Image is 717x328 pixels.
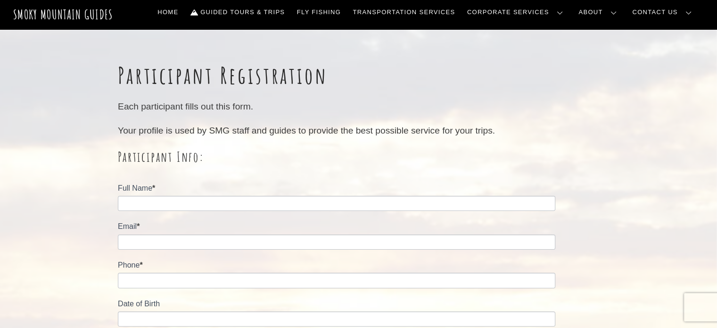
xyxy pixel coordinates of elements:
p: Each participant fills out this form. [118,101,555,113]
label: Full Name [118,182,555,196]
h1: Participant Registration [118,62,555,89]
a: Contact Us [629,2,699,22]
a: About [575,2,624,22]
label: Email [118,220,555,234]
p: Your profile is used by SMG staff and guides to provide the best possible service for your trips. [118,125,555,137]
a: Transportation Services [349,2,459,22]
a: Home [154,2,182,22]
h2: Participant Info: [118,149,555,166]
a: Fly Fishing [293,2,345,22]
a: Guided Tours & Trips [187,2,288,22]
a: Smoky Mountain Guides [13,7,113,22]
a: Corporate Services [463,2,570,22]
label: Date of Birth [118,298,555,311]
label: Phone [118,259,555,273]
